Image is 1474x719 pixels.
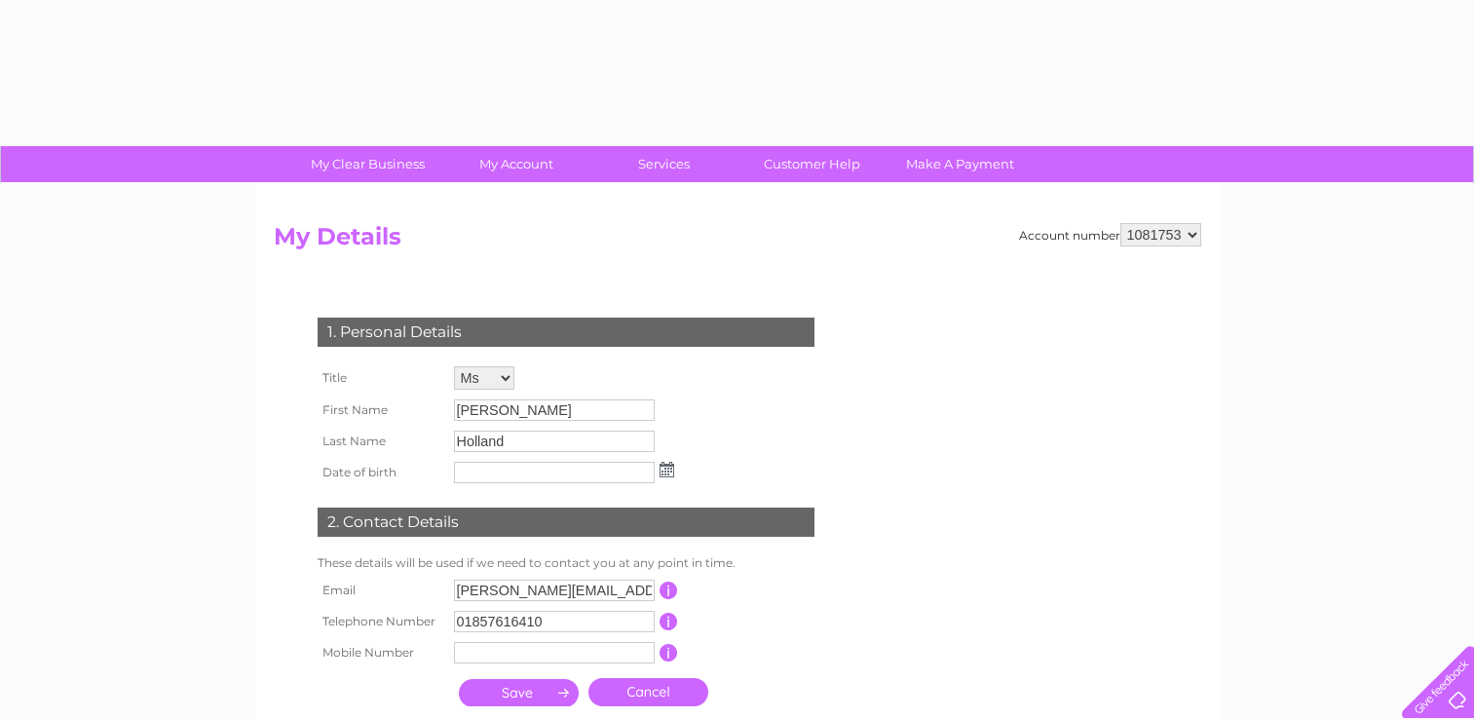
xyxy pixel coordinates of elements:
th: Mobile Number [313,637,449,668]
a: Cancel [588,678,708,706]
th: Title [313,361,449,395]
a: My Clear Business [287,146,448,182]
a: Services [584,146,744,182]
div: 1. Personal Details [318,318,814,347]
a: My Account [435,146,596,182]
td: These details will be used if we need to contact you at any point in time. [313,551,819,575]
th: Last Name [313,426,449,457]
img: ... [660,462,674,477]
th: Date of birth [313,457,449,488]
div: Account number [1019,223,1201,246]
input: Information [660,613,678,630]
a: Customer Help [732,146,892,182]
th: Email [313,575,449,606]
input: Submit [459,679,579,706]
th: Telephone Number [313,606,449,637]
th: First Name [313,395,449,426]
a: Make A Payment [880,146,1040,182]
input: Information [660,582,678,599]
input: Information [660,644,678,662]
div: 2. Contact Details [318,508,814,537]
h2: My Details [274,223,1201,260]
